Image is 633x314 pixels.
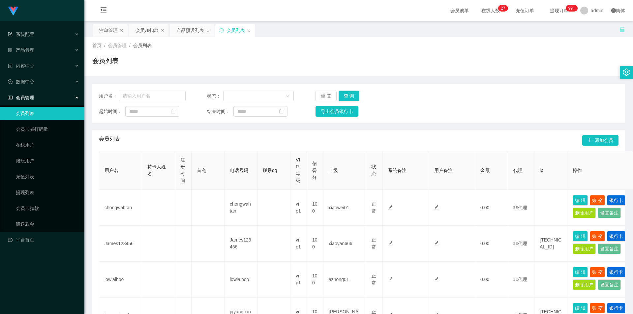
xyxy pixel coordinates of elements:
i: 图标: edit [434,205,439,210]
i: 图标: calendar [171,109,175,114]
button: 银行卡 [607,231,625,242]
button: 编 辑 [573,195,588,206]
span: 系统配置 [8,32,34,37]
span: 产品管理 [8,47,34,53]
i: 图标: close [206,29,210,33]
span: 用户名 [105,168,118,173]
span: 状态 [372,164,376,176]
button: 设置备注 [598,243,621,254]
sup: 27 [498,5,508,12]
a: 会员列表 [16,107,79,120]
button: 导出会员银行卡 [316,106,358,117]
span: 金额 [480,168,490,173]
button: 查 询 [339,91,360,101]
button: 银行卡 [607,303,625,313]
i: 图标: check-circle-o [8,79,13,84]
a: 充值列表 [16,170,79,183]
td: James123456 [99,226,142,262]
td: lowlaihoo [225,262,257,298]
span: 用户名： [99,93,119,100]
td: 100 [307,226,323,262]
span: 注册时间 [180,157,185,183]
p: 7 [503,5,505,12]
i: 图标: unlock [619,27,625,33]
td: vip1 [290,226,307,262]
button: 删除用户 [573,279,596,290]
span: 会员列表 [99,135,120,146]
p: 2 [501,5,503,12]
i: 图标: global [611,8,616,13]
td: lowlaihoo [99,262,142,298]
i: 图标: close [120,29,124,33]
input: 请输入用户名 [119,91,186,101]
i: 图标: down [286,94,290,99]
i: 图标: edit [434,241,439,245]
div: 产品预设列表 [176,24,204,37]
button: 编 辑 [573,231,588,242]
span: 代理 [513,168,523,173]
span: 状态： [207,93,223,100]
i: 图标: edit [388,241,393,245]
i: 图标: calendar [279,109,284,114]
button: 删除用户 [573,208,596,218]
span: 操作 [573,168,582,173]
a: 在线用户 [16,138,79,152]
td: azhong01 [323,262,366,298]
span: 非代理 [513,277,527,282]
button: 设置备注 [598,208,621,218]
i: 图标: form [8,32,13,37]
span: 正常 [372,273,376,285]
td: James123456 [225,226,257,262]
span: 联系qq [263,168,277,173]
button: 重 置 [316,91,337,101]
td: [TECHNICAL_ID] [534,226,567,262]
td: vip1 [290,190,307,226]
a: 提现列表 [16,186,79,199]
a: 会员加减打码量 [16,123,79,136]
span: 用户备注 [434,168,453,173]
td: vip1 [290,262,307,298]
td: 0.00 [475,262,508,298]
td: 0.00 [475,226,508,262]
span: 提现订单 [547,8,572,13]
span: 会员管理 [108,43,127,48]
span: / [129,43,131,48]
span: 充值订单 [512,8,537,13]
span: 上级 [329,168,338,173]
td: 100 [307,190,323,226]
div: 会员加扣款 [136,24,159,37]
span: 会员管理 [8,95,34,100]
i: 图标: menu-fold [92,0,115,21]
td: 0.00 [475,190,508,226]
i: 图标: appstore-o [8,48,13,52]
button: 账 变 [590,231,605,242]
i: 图标: table [8,95,13,100]
i: 图标: close [247,29,251,33]
td: 100 [307,262,323,298]
span: VIP等级 [296,157,300,183]
button: 银行卡 [607,195,625,206]
span: 非代理 [513,205,527,210]
span: 内容中心 [8,63,34,69]
button: 编 辑 [573,267,588,277]
button: 设置备注 [598,279,621,290]
div: 会员列表 [226,24,245,37]
i: 图标: edit [434,277,439,281]
a: 会员加扣款 [16,202,79,215]
td: chongwahtan [225,190,257,226]
span: 信誉分 [312,161,317,180]
div: 注单管理 [99,24,118,37]
span: 结束时间： [207,108,233,115]
span: 持卡人姓名 [147,164,166,176]
span: ip [540,168,543,173]
td: chongwahtan [99,190,142,226]
span: / [104,43,105,48]
button: 账 变 [590,303,605,313]
button: 编 辑 [573,303,588,313]
h1: 会员列表 [92,56,119,66]
span: 首页 [92,43,102,48]
button: 删除用户 [573,243,596,254]
span: 会员列表 [133,43,152,48]
span: 非代理 [513,241,527,246]
span: 系统备注 [388,168,407,173]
